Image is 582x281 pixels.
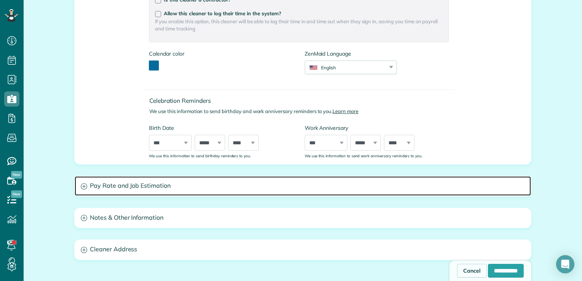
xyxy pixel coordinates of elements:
a: Cancel [457,264,487,278]
span: If you enable this option, this cleaner will be able to log their time in and time out when they ... [155,18,443,32]
span: New [11,190,22,198]
a: Cleaner Address [75,240,531,259]
label: Calendar color [149,50,184,57]
button: toggle color picker dialog [149,61,159,70]
div: Open Intercom Messenger [556,255,574,273]
div: English [305,64,387,71]
label: Birth Date [149,124,293,132]
a: Pay Rate and Job Estimation [75,176,531,196]
span: Allow this cleaner to log their time in the system? [164,10,281,16]
sub: We use this information to send work anniversary reminders to you. [305,153,422,158]
a: Learn more [333,108,358,114]
h4: Celebration Reminders [149,97,454,104]
a: Notes & Other Information [75,208,531,228]
sub: We use this information to send birthday reminders to you. [149,153,251,158]
span: New [11,171,22,179]
label: Work Anniversary [305,124,449,132]
p: We use this information to send birthday and work anniversary reminders to you. [149,108,454,115]
label: ZenMaid Language [305,50,397,57]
